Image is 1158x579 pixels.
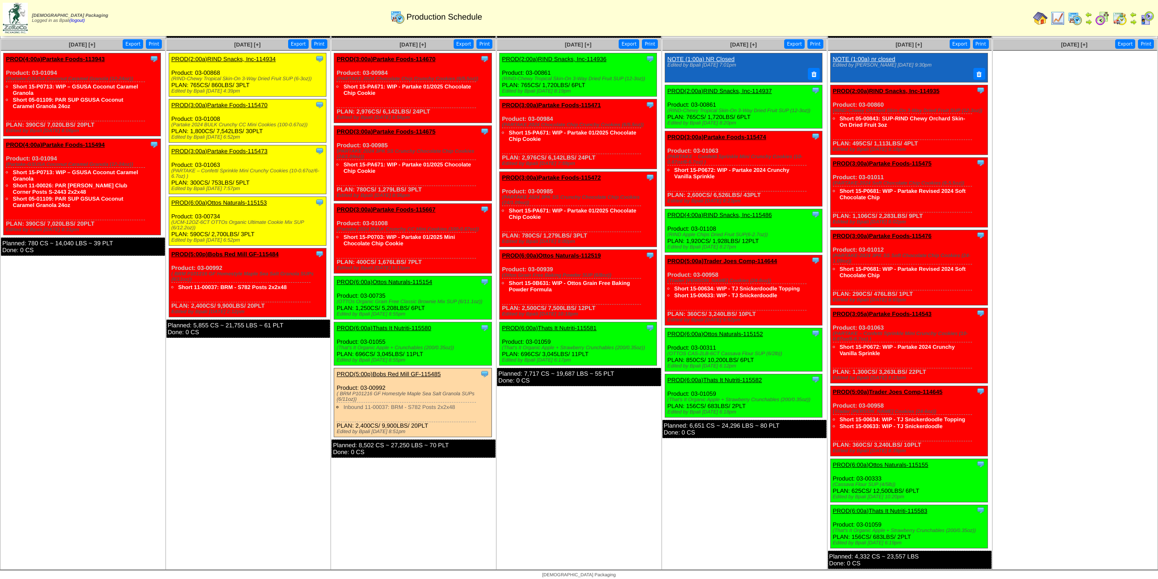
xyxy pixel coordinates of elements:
a: Short 15-0B631: WIP - Ottos Grain Free Baking Powder Formula [509,280,630,293]
img: Tooltip [480,205,489,214]
div: (PARTAKE – Confetti Sprinkle Mini Crunchy Cookies (10-0.67oz/6-6.7oz) ) [667,154,822,165]
div: (That's It Organic Apple + Strawberry Crunchables (200/0.35oz)) [667,397,822,403]
div: Planned: 8,502 CS ~ 27,250 LBS ~ 70 PLT Done: 0 CS [331,439,496,458]
img: Tooltip [976,506,985,515]
div: (PARTAKE 2024 Chocolate Chip Crunchy Cookies (6/5.5oz)) [502,122,657,128]
img: calendarinout.gif [1112,11,1127,26]
img: Tooltip [150,54,159,63]
a: PROD(3:00a)Partake Foods-115474 [667,134,766,140]
img: arrowright.gif [1130,18,1137,26]
img: Tooltip [976,460,985,469]
a: PROD(2:00a)RIND Snacks, Inc-114937 [667,88,772,94]
div: Product: 03-01094 PLAN: 390CS / 7,020LBS / 20PLT [4,53,161,136]
div: Edited by Bpali [DATE] 7:59pm [502,161,657,166]
div: Edited by Bpali [DATE] 8:23pm [667,198,822,204]
img: Tooltip [315,100,324,109]
a: Short 15-P0713: WIP – GSUSA Coconut Caramel Granola [13,169,138,182]
div: Edited by Bpali [DATE] 5:52pm [667,317,822,323]
a: PROD(2:00a)RIND Snacks, Inc-114935 [833,88,940,94]
div: (That's It Organic Apple + Crunchables (200/0.35oz)) [336,345,491,351]
div: (Partake 2024 BULK Crunchy CC Mini Cookies (100-0.67oz)) [171,122,326,128]
img: calendarblend.gif [1095,11,1110,26]
button: Print [476,39,492,49]
div: Product: 03-01094 PLAN: 390CS / 7,020LBS / 20PLT [4,139,161,235]
a: PROD(3:00a)Partake Foods-115476 [833,233,932,239]
div: Product: 03-00985 PLAN: 780CS / 1,279LBS / 3PLT [334,126,491,201]
a: [DATE] [+] [69,41,95,48]
div: Edited by Bpali [DATE] 8:31pm [6,227,160,233]
div: Edited by Bpali [DATE] 2:12pm [171,309,326,315]
div: Product: 03-01055 PLAN: 696CS / 3,045LBS / 11PLT [334,322,491,366]
a: PROD(6:00a)Ottos Naturals-115152 [667,331,763,337]
a: Short 15-00633: WIP - TJ Snickerdoodle [840,423,943,429]
div: Product: 03-00939 PLAN: 2,500CS / 7,500LBS / 12PLT [500,250,657,320]
div: Edited by Bpali [DATE] 8:03pm [833,297,987,303]
div: Edited by Bpali [DATE] 8:56pm [336,115,491,120]
a: Short 05-01109: PAR SUP GSUSA Coconut Caramel Granola 24oz [13,196,124,208]
img: Tooltip [315,249,324,258]
a: PROD(6:00a)Ottos Naturals-115154 [336,279,432,285]
button: Export [619,39,639,49]
span: Production Schedule [406,12,482,22]
div: Edited by Bpali [DATE] 8:27pm [667,244,822,250]
button: Print [807,39,823,49]
a: [DATE] [+] [399,41,426,48]
div: ( BRM P101216 GF Homestyle Maple Sea Salt Granola SUPs (6/11oz)) [336,391,491,402]
div: Product: 03-00992 PLAN: 2,400CS / 9,900LBS / 20PLT [334,368,491,437]
div: Product: 03-00958 PLAN: 360CS / 3,240LBS / 10PLT [665,255,822,325]
a: Short 15-00634: WIP - TJ Snickerdoodle Topping [840,416,966,423]
div: Product: 03-00984 PLAN: 2,976CS / 6,142LBS / 24PLT [500,99,657,169]
div: Product: 03-00985 PLAN: 780CS / 1,279LBS / 3PLT [500,172,657,247]
img: Tooltip [480,127,489,136]
div: Edited by Bpali [DATE] 5:13pm [336,265,491,271]
div: Product: 03-00311 PLAN: 850CS / 10,200LBS / 6PLT [665,328,822,371]
a: Short 11-00037: BRM - S782 Posts 2x2x48 [178,284,287,290]
img: Tooltip [646,54,655,63]
a: Short 15-PA671: WIP - Partake 01/2025 Chocolate Chip Cookie [509,207,636,220]
a: PROD(4:00a)RIND Snacks, Inc-115486 [667,212,772,218]
a: PROD(6:00a)Thats It Nutriti-115582 [667,377,762,383]
button: Export [950,39,970,49]
div: Product: 03-01011 PLAN: 1,106CS / 2,283LBS / 9PLT [830,157,987,227]
div: Planned: 7,717 CS ~ 19,687 LBS ~ 55 PLT Done: 0 CS [497,368,661,386]
div: (UCM-12OZ-6CT OTTOs Organic Ultimate Cookie Mix SUP (6/12.2oz)) [171,220,326,231]
div: Product: 03-00861 PLAN: 765CS / 1,720LBS / 6PLT [665,85,822,128]
div: Product: 03-00861 PLAN: 765CS / 1,720LBS / 6PLT [500,53,657,97]
span: [DATE] [+] [565,41,591,48]
div: Edited by Bpali [DATE] 8:23pm [833,375,987,381]
a: PROD(6:00a)Ottos Naturals-115155 [833,461,929,468]
div: (PARTAKE 2024 3PK SS Crunchy Chocolate Chip Cookies (24/1.09oz)) [336,149,491,160]
a: PROD(6:00a)Thats It Nutriti-115580 [336,325,431,331]
div: Edited by Bpali [DATE] 8:55pm [336,311,491,317]
div: Product: 03-01108 PLAN: 1,920CS / 1,928LBS / 12PLT [665,209,822,252]
a: Short 05-01109: PAR SUP GSUSA Coconut Caramel Granola 24oz [13,97,124,109]
a: PROD(5:00a)Trader Joes Comp-114645 [833,388,943,395]
div: (That's It Organic Apple + Strawberry Crunchables (200/0.35oz)) [833,528,987,533]
div: Edited by Bpali [DATE] 7:57pm [171,186,326,191]
div: (PARTAKE-2024 3PK SS Soft Chocolate Chip Cookies (24-1.09oz)) [833,253,987,264]
div: Edited by Bpali [DATE] 10:18pm [502,311,657,317]
img: Tooltip [811,86,820,95]
div: Edited by Bpali [DATE] 8:00pm [502,239,657,244]
button: Print [146,39,162,49]
div: (That's It Organic Apple + Strawberry Crunchables (200/0.35oz)) [502,345,657,351]
div: (Partake 2024 BULK Crunchy CC Mini Cookies (100-0.67oz)) [336,227,491,232]
a: PROD(3:00a)Partake Foods-115667 [336,206,435,213]
span: [DATE] [+] [1061,41,1087,48]
a: [DATE] [+] [895,41,922,48]
div: (Trader [PERSON_NAME] Cookies (24-6oz)) [833,409,987,414]
div: Product: 03-01012 PLAN: 290CS / 476LBS / 1PLT [830,230,987,305]
div: Product: 03-01059 PLAN: 156CS / 683LBS / 2PLT [665,374,822,417]
div: Edited by Bpali [DATE] 8:02pm [833,219,987,225]
div: Product: 03-01008 PLAN: 1,800CS / 7,542LBS / 30PLT [169,99,326,143]
img: Tooltip [811,375,820,384]
div: Edited by Bpali [DATE] 6:52pm [171,238,326,243]
img: Tooltip [480,369,489,378]
div: Product: 03-01059 PLAN: 156CS / 683LBS / 2PLT [830,505,987,548]
button: Delete Note [808,68,820,80]
a: PROD(3:00a)Partake Foods-115472 [502,174,601,181]
span: [DEMOGRAPHIC_DATA] Packaging [32,13,108,18]
div: Edited by Bpali [DATE] 8:20pm [667,120,822,126]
